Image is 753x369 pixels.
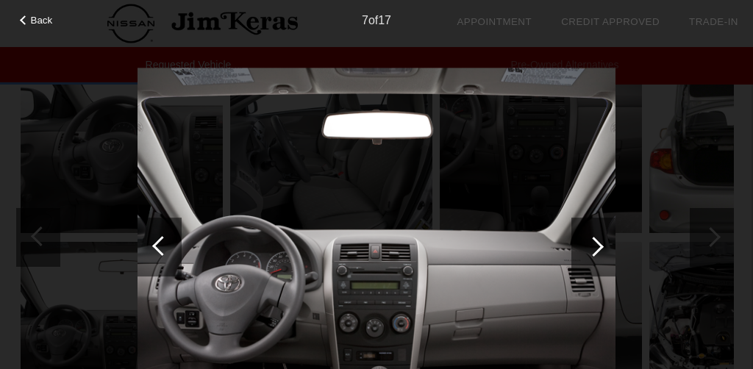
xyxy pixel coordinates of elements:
a: Credit Approved [561,16,660,27]
a: Trade-In [689,16,738,27]
span: 7 [362,14,368,26]
span: 17 [378,14,391,26]
span: Back [31,15,53,26]
a: Appointment [457,16,532,27]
